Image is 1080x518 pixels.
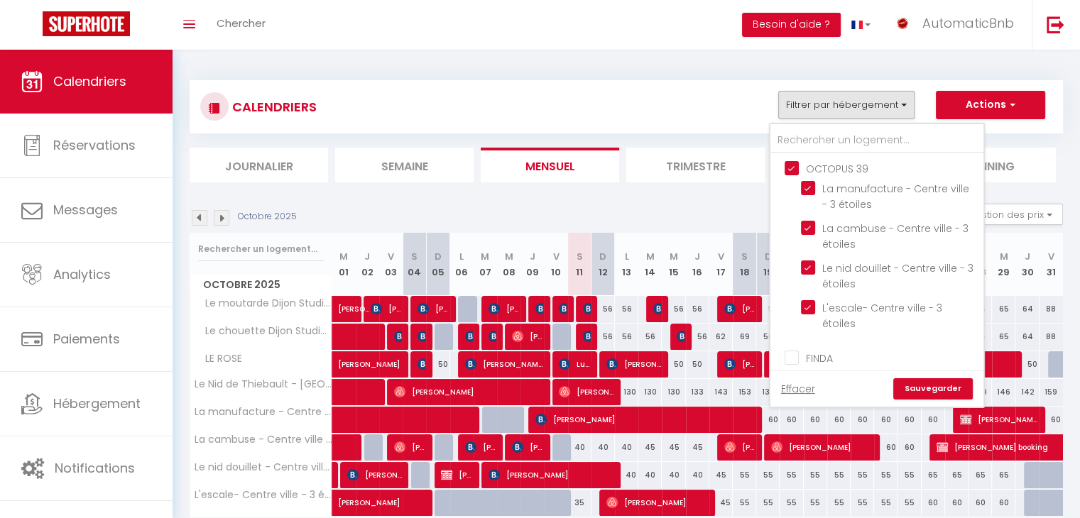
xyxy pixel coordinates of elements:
[55,459,135,477] span: Notifications
[53,136,136,154] span: Réservations
[694,250,700,263] abbr: J
[851,407,874,433] div: 60
[733,233,756,296] th: 18
[192,379,334,390] span: Le Nid de Thiebault - [GEOGRAPHIC_DATA]
[591,324,615,350] div: 56
[552,250,559,263] abbr: V
[960,406,1038,433] span: [PERSON_NAME] booking
[686,462,709,488] div: 40
[638,324,662,350] div: 56
[874,462,898,488] div: 55
[489,323,496,350] span: [PERSON_NAME]
[709,324,733,350] div: 62
[53,72,126,90] span: Calendriers
[898,490,921,516] div: 55
[780,462,803,488] div: 55
[992,490,1015,516] div: 60
[756,490,780,516] div: 55
[827,407,851,433] div: 60
[662,434,685,461] div: 45
[822,301,942,331] span: L'escale- Centre ville - 3 étoiles
[724,351,756,378] span: [PERSON_NAME]
[771,434,873,461] span: [PERSON_NAME]
[465,351,543,378] span: [PERSON_NAME]
[756,233,780,296] th: 19
[332,351,356,378] a: [PERSON_NAME]
[606,489,708,516] span: [PERSON_NAME]
[474,233,497,296] th: 07
[1040,379,1063,405] div: 159
[411,250,418,263] abbr: S
[625,250,629,263] abbr: L
[742,13,841,37] button: Besoin d'aide ?
[662,462,685,488] div: 40
[1015,296,1039,322] div: 64
[741,250,748,263] abbr: S
[922,462,945,488] div: 65
[332,296,356,323] a: [PERSON_NAME]
[770,128,983,153] input: Rechercher un logement...
[653,295,661,322] span: [PERSON_NAME]
[338,343,436,370] span: [PERSON_NAME]
[426,233,449,296] th: 05
[615,379,638,405] div: 130
[756,379,780,405] div: 132
[969,462,992,488] div: 65
[917,148,1056,182] li: Planning
[190,275,332,295] span: Octobre 2025
[338,482,469,509] span: [PERSON_NAME]
[733,490,756,516] div: 55
[686,324,709,350] div: 56
[662,296,685,322] div: 56
[481,250,489,263] abbr: M
[827,490,851,516] div: 55
[709,490,733,516] div: 45
[394,323,402,350] span: anaya compte
[992,324,1015,350] div: 65
[568,490,591,516] div: 35
[465,434,496,461] span: [PERSON_NAME]
[338,288,371,315] span: [PERSON_NAME]
[945,490,969,516] div: 60
[339,250,348,263] abbr: M
[1015,351,1039,378] div: 50
[394,434,425,461] span: [PERSON_NAME]
[559,295,567,322] span: [PERSON_NAME]
[615,296,638,322] div: 56
[418,323,425,350] span: [PERSON_NAME]
[686,351,709,378] div: 50
[371,295,402,322] span: [PERSON_NAME]
[192,407,334,417] span: La manufacture - Centre ville - 3 étoiles
[827,462,851,488] div: 55
[638,233,662,296] th: 14
[922,490,945,516] div: 60
[1040,407,1063,433] div: 60
[512,434,543,461] span: [PERSON_NAME]
[733,324,756,350] div: 69
[922,407,945,433] div: 60
[1025,250,1030,263] abbr: J
[1015,324,1039,350] div: 64
[781,381,815,397] a: Effacer
[583,295,591,322] span: [PERSON_NAME]
[192,296,334,312] span: Le moutarde Dijon Studios
[769,123,985,408] div: Filtrer par hébergement
[217,16,266,31] span: Chercher
[544,233,567,296] th: 10
[646,250,655,263] abbr: M
[780,490,803,516] div: 55
[756,324,780,350] div: 56
[535,406,754,433] span: [PERSON_NAME]
[992,233,1015,296] th: 29
[936,91,1045,119] button: Actions
[662,233,685,296] th: 15
[638,462,662,488] div: 40
[1000,250,1008,263] abbr: M
[677,323,684,350] span: [PERSON_NAME]
[898,407,921,433] div: 60
[874,407,898,433] div: 60
[709,379,733,405] div: 143
[335,148,474,182] li: Semaine
[615,462,638,488] div: 40
[709,233,733,296] th: 17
